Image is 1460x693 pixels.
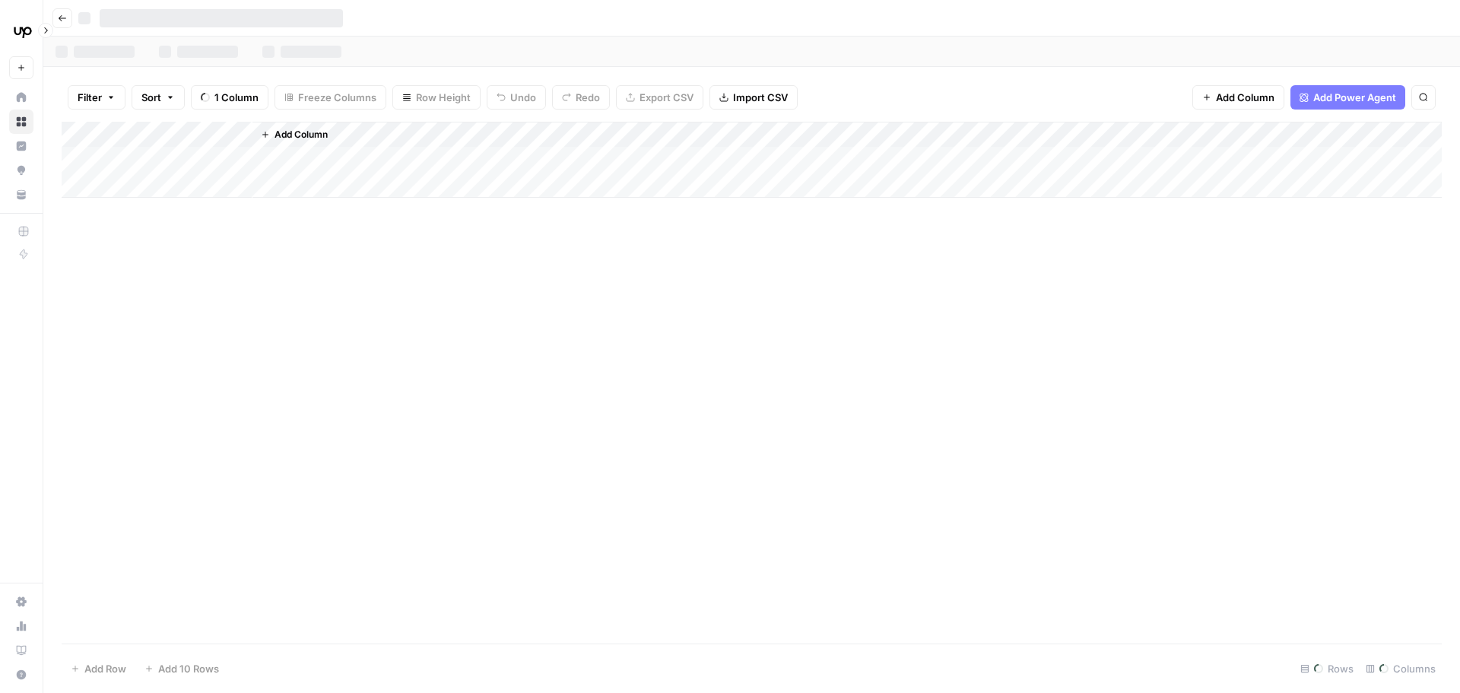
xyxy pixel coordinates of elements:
button: Workspace: Upwork [9,12,33,50]
span: Export CSV [640,90,693,105]
span: Add 10 Rows [158,661,219,676]
div: Columns [1360,656,1442,681]
button: Add Column [1192,85,1284,110]
button: Sort [132,85,185,110]
span: Redo [576,90,600,105]
span: Add Column [1216,90,1274,105]
button: 1 Column [191,85,268,110]
button: Help + Support [9,663,33,687]
button: Row Height [392,85,481,110]
button: Redo [552,85,610,110]
span: Sort [141,90,161,105]
a: Insights [9,134,33,158]
button: Freeze Columns [275,85,386,110]
button: Add 10 Rows [135,656,228,681]
span: Filter [78,90,102,105]
span: Add Row [84,661,126,676]
a: Usage [9,614,33,638]
img: Upwork Logo [9,17,36,45]
a: Home [9,85,33,110]
button: Filter [68,85,125,110]
a: Learning Hub [9,638,33,663]
button: Add Column [255,125,334,145]
span: Freeze Columns [298,90,376,105]
div: Rows [1294,656,1360,681]
button: Add Row [62,656,135,681]
span: Add Power Agent [1313,90,1396,105]
span: 1 Column [214,90,259,105]
a: Browse [9,110,33,134]
a: Settings [9,590,33,614]
button: Undo [487,85,546,110]
span: Row Height [416,90,471,105]
button: Add Power Agent [1290,85,1405,110]
button: Export CSV [616,85,703,110]
button: Import CSV [709,85,798,110]
a: Opportunities [9,158,33,183]
span: Import CSV [733,90,788,105]
span: Add Column [275,128,328,141]
span: Undo [510,90,536,105]
a: Your Data [9,183,33,207]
